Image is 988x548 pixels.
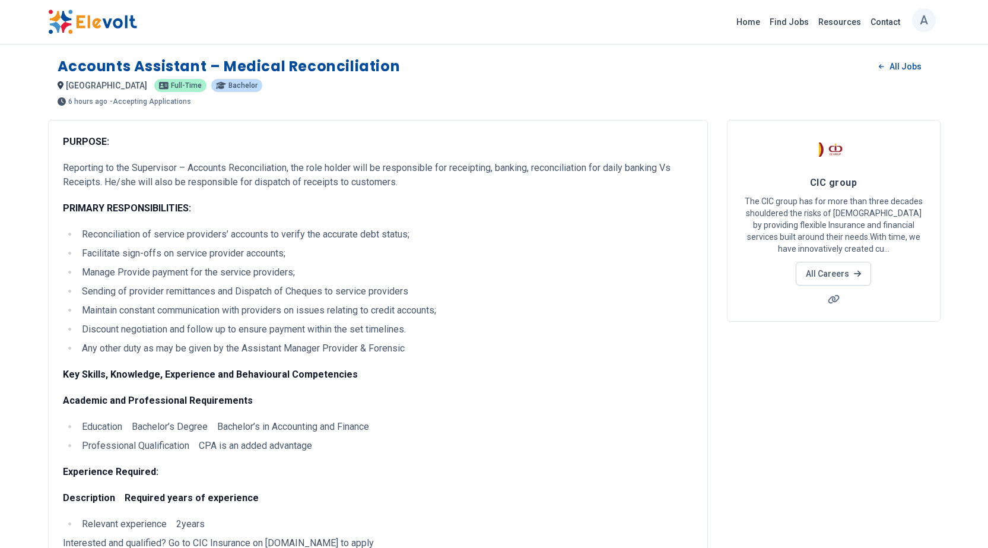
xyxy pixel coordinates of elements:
p: - Accepting Applications [110,98,191,105]
span: Bachelor [228,82,258,89]
a: Resources [814,12,866,31]
span: 6 hours ago [68,98,107,105]
li: Professional Qualification CPA is an added advantage [78,439,693,453]
p: A [920,5,928,35]
strong: Academic and Professional Requirements [63,395,253,406]
p: The CIC group has for more than three decades shouldered the risks of [DEMOGRAPHIC_DATA] by provi... [742,195,926,255]
strong: Key Skills, Knowledge, Experience and Behavioural Competencies [63,369,358,380]
li: Education Bachelor’s Degree Bachelor’s in Accounting and Finance [78,420,693,434]
strong: PURPOSE: [63,136,109,147]
li: Any other duty as may be given by the Assistant Manager Provider & Forensic [78,341,693,356]
span: Full-time [171,82,202,89]
li: Sending of provider remittances and Dispatch of Cheques to service providers [78,284,693,299]
span: [GEOGRAPHIC_DATA] [66,81,147,90]
li: Reconciliation of service providers’ accounts to verify the accurate debt status; [78,227,693,242]
p: Reporting to the Supervisor – Accounts Reconciliation, the role holder will be responsible for re... [63,161,693,189]
h1: Accounts Assistant – Medical Reconciliation [58,57,401,76]
span: CIC group [810,177,857,188]
li: Relevant experience 2years [78,517,693,531]
strong: Description Required years of experience [63,492,259,503]
a: All Careers [796,262,871,286]
strong: PRIMARY RESPONSIBILITIES: [63,202,191,214]
li: Manage Provide payment for the service providers; [78,265,693,280]
a: Find Jobs [765,12,814,31]
a: Home [732,12,765,31]
a: All Jobs [869,58,930,75]
a: Contact [866,12,905,31]
iframe: Chat Widget [929,491,988,548]
strong: Experience Required: [63,466,158,477]
li: Discount negotiation and follow up to ensure payment within the set timelines. [78,322,693,337]
img: CIC group [819,135,849,164]
img: Elevolt [48,9,137,34]
button: A [912,8,936,32]
li: Maintain constant communication with providers on issues relating to credit accounts; [78,303,693,318]
li: Facilitate sign-offs on service provider accounts; [78,246,693,261]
